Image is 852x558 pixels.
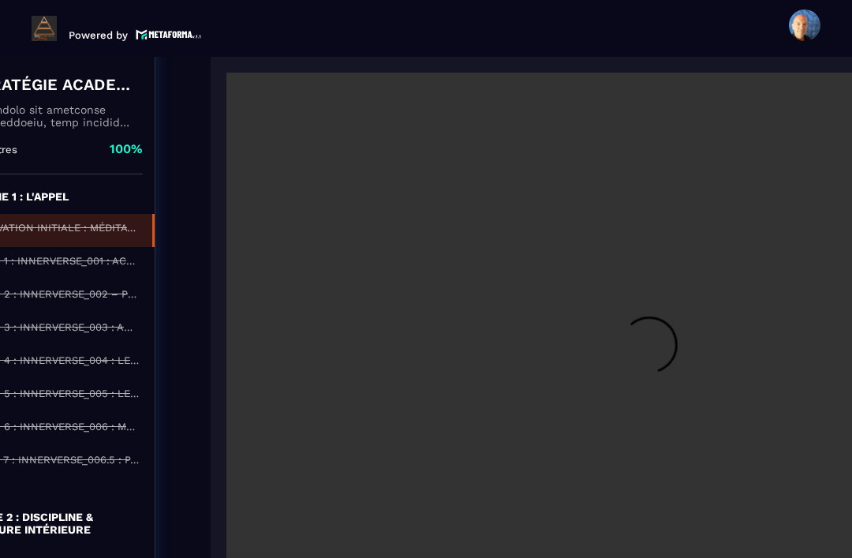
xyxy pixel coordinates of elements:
[69,29,128,41] p: Powered by
[136,28,202,41] img: logo
[32,16,57,41] img: logo-branding
[110,140,143,158] p: 100%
